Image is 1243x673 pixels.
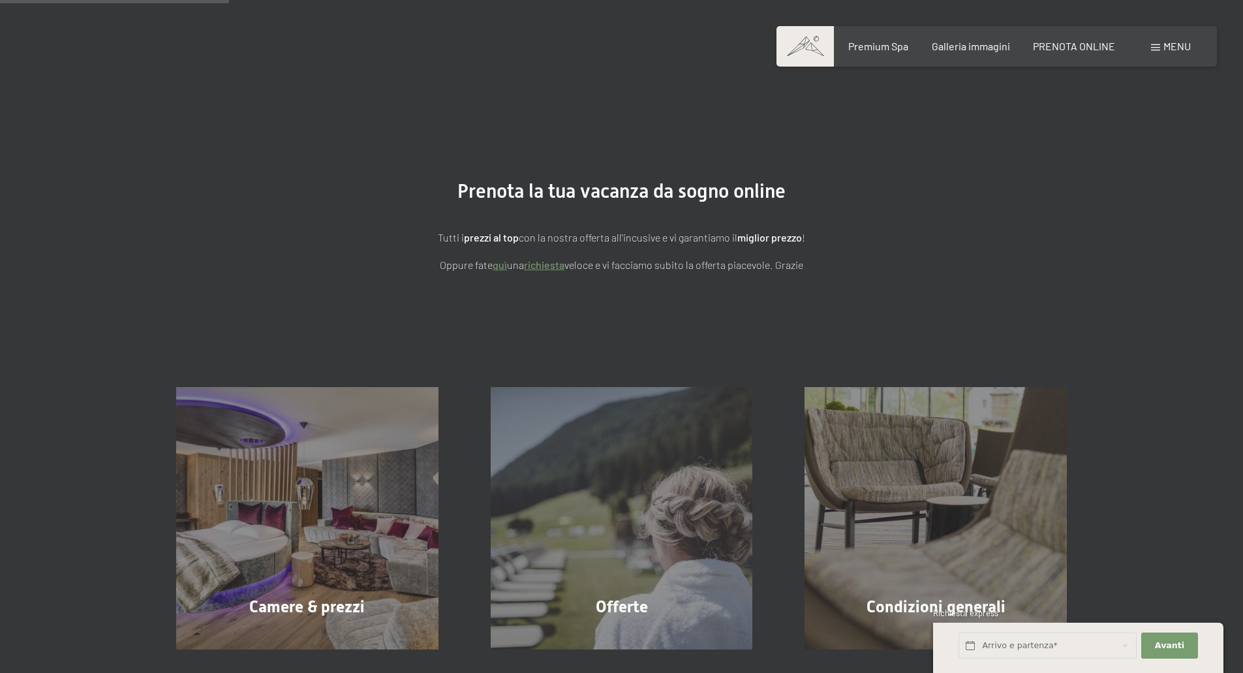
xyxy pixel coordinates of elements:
p: Tutti i con la nostra offerta all'incusive e vi garantiamo il ! [296,229,948,246]
a: Vacanze in Trentino Alto Adige all'Hotel Schwarzenstein Offerte [465,387,779,650]
strong: miglior prezzo [737,231,802,243]
a: PRENOTA ONLINE [1033,40,1115,52]
a: Premium Spa [848,40,908,52]
a: richiesta [524,258,564,271]
span: Menu [1163,40,1191,52]
span: Condizioni generali [867,597,1005,616]
a: quì [493,258,507,271]
span: Richiesta express [933,608,998,618]
a: Vacanze in Trentino Alto Adige all'Hotel Schwarzenstein Condizioni generali [778,387,1093,650]
span: Prenota la tua vacanza da sogno online [457,180,786,202]
button: Avanti [1141,633,1197,659]
strong: prezzi al top [464,231,519,243]
span: Avanti [1155,640,1184,651]
p: Oppure fate una veloce e vi facciamo subito la offerta piacevole. Grazie [296,257,948,274]
span: Offerte [596,597,648,616]
a: Galleria immagini [932,40,1010,52]
a: Vacanze in Trentino Alto Adige all'Hotel Schwarzenstein Camere & prezzi [150,387,465,650]
span: Camere & prezzi [249,597,365,616]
